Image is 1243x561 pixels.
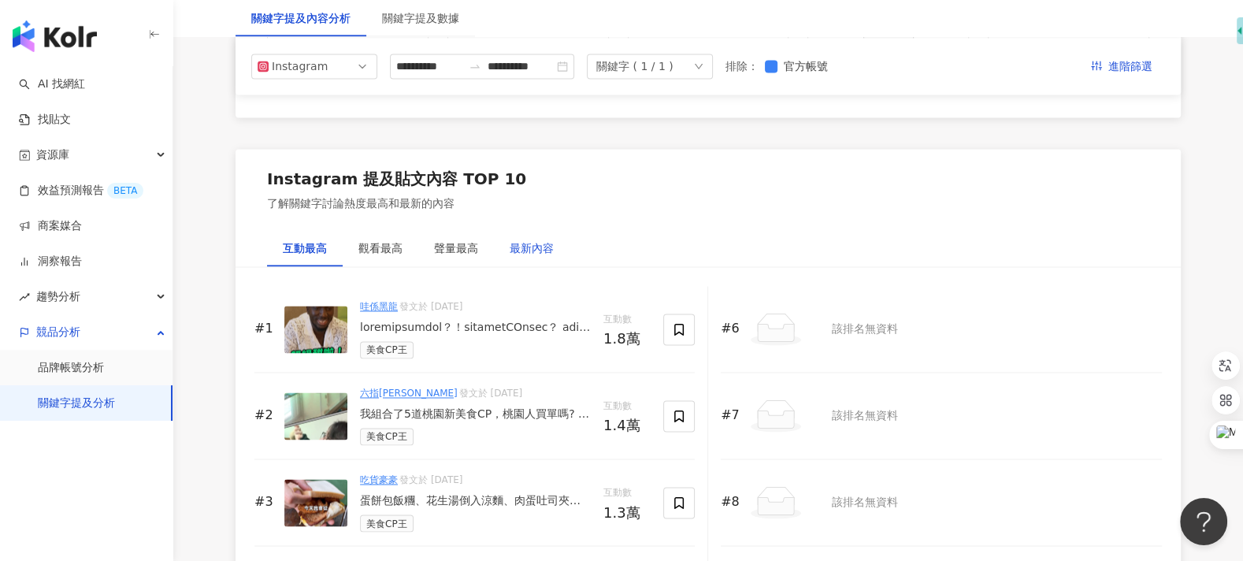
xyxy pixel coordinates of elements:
[596,54,673,78] div: 關鍵字 ( 1 / 1 )
[19,254,82,269] a: 洞察報告
[284,306,347,353] img: post-image
[358,240,403,257] div: 觀看最高
[459,388,522,399] span: 發文於 [DATE]
[283,240,327,257] div: 互動最高
[1108,54,1152,80] span: 進階篩選
[382,9,459,27] div: 關鍵字提及數據
[284,392,347,440] img: post-image
[267,168,526,190] div: Instagram 提及貼文內容 TOP 10
[360,388,458,399] a: 六指[PERSON_NAME]
[284,479,347,526] img: post-image
[1078,54,1165,79] button: 進階篩選
[360,407,591,422] div: 我組合了5道桃園新美食CP，桃園人買單嗎? 口感滑溜清爽的『阿美米干總店－豌豆粉』配上勁脆的香酥肥腸，到只能內行人帶路的『樂糕朝食－酥脆蘿蔔糕』配上麻辣干絲... 這些桃園美食，不是走觀光行程，...
[510,240,554,257] div: 最新內容
[272,54,323,78] div: Instagram
[469,60,481,72] span: swap-right
[777,58,834,75] span: 官方帳號
[267,196,526,212] div: 了解關鍵字討論熱度最高和最新的內容
[36,137,69,173] span: 資源庫
[603,485,651,501] span: 互動數
[36,314,80,350] span: 競品分析
[254,407,278,424] div: #2
[36,279,80,314] span: 趨勢分析
[399,474,462,485] span: 發文於 [DATE]
[360,515,414,532] span: 美食CP王
[360,493,591,509] div: 蛋餅包飯糰、花生湯倒入涼麵、肉蛋吐司夾炸雞 麻辣臭豆腐尬大麵羹、太陽餅丟進杏仁茶 味道究竟好吃嗎？ 你相信這些在地小吃，湊在一起能擦出意想不到的火花嗎？ [DATE]我要挑戰《#不可能的美食CP...
[19,292,30,303] span: rise
[13,20,97,52] img: logo
[360,301,398,312] a: 哇係黑龍
[1180,498,1227,545] iframe: Help Scout Beacon - Open
[19,76,85,92] a: searchAI 找網紅
[832,408,898,424] div: 該排名無資料
[434,240,478,257] div: 聲量最高
[603,504,651,520] div: 1.3萬
[603,399,651,414] span: 互動數
[399,301,462,312] span: 發文於 [DATE]
[603,418,651,433] div: 1.4萬
[721,320,744,337] div: #6
[603,331,651,347] div: 1.8萬
[360,320,591,336] div: loremipsumdol？！sitametCOnsec？ adip @elitsedd_ei 《temporIN》，utlaboreet！ dolor，magn、aliqu，enimadm，v...
[721,407,744,424] div: #7
[38,360,104,376] a: 品牌帳號分析
[360,341,414,359] span: 美食CP王
[360,428,414,445] span: 美食CP王
[360,474,398,485] a: 吃貨豪豪
[469,60,481,72] span: to
[832,321,898,337] div: 該排名無資料
[254,493,278,511] div: #3
[19,112,71,128] a: 找貼文
[721,493,744,511] div: #8
[251,9,351,27] div: 關鍵字提及內容分析
[19,218,82,234] a: 商案媒合
[603,312,651,328] span: 互動數
[725,58,759,75] label: 排除 ：
[832,495,898,511] div: 該排名無資料
[19,183,143,199] a: 效益預測報告BETA
[38,396,115,411] a: 關鍵字提及分析
[694,61,703,71] span: down
[254,320,278,337] div: #1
